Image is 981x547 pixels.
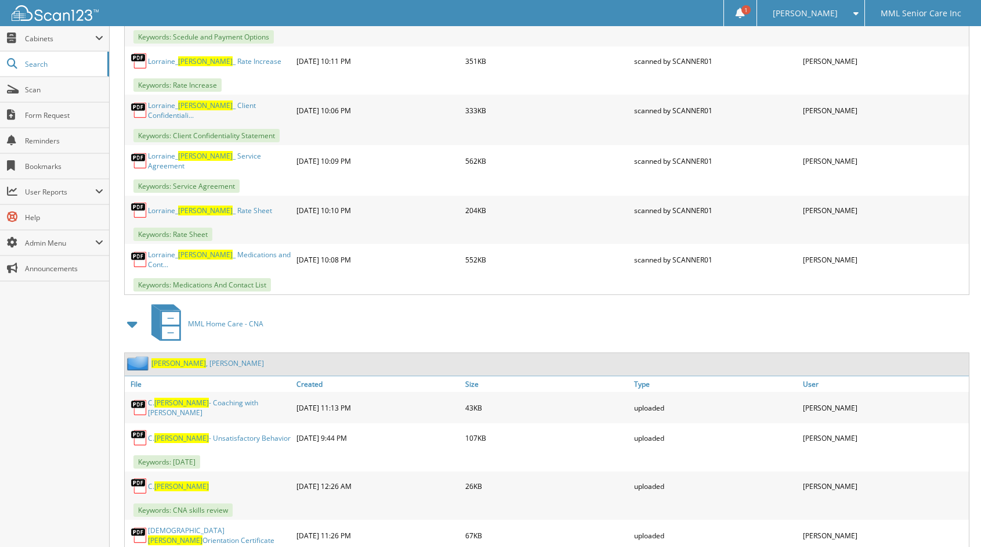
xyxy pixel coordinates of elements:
img: PDF.png [131,52,148,70]
div: 333KB [462,98,631,123]
span: [PERSON_NAME] [154,433,209,443]
a: [PERSON_NAME], [PERSON_NAME] [151,358,264,368]
span: Keywords: Scedule and Payment Options [133,30,274,44]
div: [DATE] 12:26 AM [294,474,462,498]
span: [PERSON_NAME] [178,206,233,215]
img: PDF.png [131,201,148,219]
span: [PERSON_NAME] [148,535,202,545]
div: [PERSON_NAME] [800,247,969,272]
div: scanned by SCANNER01 [631,199,800,222]
a: C.[PERSON_NAME] [148,481,209,491]
div: [DATE] 10:08 PM [294,247,462,272]
a: Lorraine_[PERSON_NAME]_ Rate Sheet [148,206,272,215]
div: scanned by SCANNER01 [631,49,800,73]
a: C.[PERSON_NAME]- Coaching with [PERSON_NAME] [148,398,291,418]
a: Size [462,376,631,392]
img: PDF.png [131,152,148,170]
span: Help [25,213,103,222]
span: MML Senior Care Inc [881,10,961,17]
span: Scan [25,85,103,95]
span: Reminders [25,136,103,146]
a: User [800,376,969,392]
span: [PERSON_NAME] [178,151,233,161]
img: PDF.png [131,399,148,416]
div: [DATE] 10:10 PM [294,199,462,222]
span: MML Home Care - CNA [188,319,263,329]
div: uploaded [631,426,800,449]
div: [PERSON_NAME] [800,395,969,420]
span: Search [25,59,102,69]
span: [PERSON_NAME] [178,56,233,66]
div: 552KB [462,247,631,272]
a: [DEMOGRAPHIC_DATA][PERSON_NAME]Orientation Certificate [148,526,291,545]
div: scanned by SCANNER01 [631,247,800,272]
span: Cabinets [25,34,95,44]
div: [PERSON_NAME] [800,199,969,222]
a: C.[PERSON_NAME]- Unsatisfactory Behavior [148,433,291,443]
a: Created [294,376,462,392]
div: [PERSON_NAME] [800,148,969,174]
img: scan123-logo-white.svg [12,5,99,21]
a: File [125,376,294,392]
img: PDF.png [131,477,148,495]
span: Keywords: Client Confidentiality Statement [133,129,280,142]
span: Form Request [25,110,103,120]
div: [PERSON_NAME] [800,474,969,498]
div: [DATE] 9:44 PM [294,426,462,449]
div: [PERSON_NAME] [800,426,969,449]
div: 43KB [462,395,631,420]
img: PDF.png [131,251,148,268]
img: PDF.png [131,429,148,447]
span: [PERSON_NAME] [773,10,838,17]
div: scanned by SCANNER01 [631,98,800,123]
span: [PERSON_NAME] [154,398,209,408]
div: 562KB [462,148,631,174]
div: scanned by SCANNER01 [631,148,800,174]
span: Keywords: CNA skills review [133,503,233,517]
span: Keywords: Medications And Contact List [133,278,271,292]
img: PDF.png [131,102,148,119]
a: Lorraine_[PERSON_NAME]_ Client Confidentiali... [148,100,291,120]
span: Bookmarks [25,161,103,171]
div: [DATE] 10:11 PM [294,49,462,73]
div: [DATE] 10:06 PM [294,98,462,123]
span: Keywords: Rate Sheet [133,228,212,241]
a: Type [631,376,800,392]
span: Keywords: [DATE] [133,455,200,469]
div: 351KB [462,49,631,73]
iframe: Chat Widget [923,491,981,547]
div: uploaded [631,395,800,420]
span: User Reports [25,187,95,197]
span: Announcements [25,264,103,273]
div: [PERSON_NAME] [800,49,969,73]
div: 107KB [462,426,631,449]
div: 26KB [462,474,631,498]
span: Keywords: Service Agreement [133,179,240,193]
span: [PERSON_NAME] [154,481,209,491]
span: Admin Menu [25,238,95,248]
span: [PERSON_NAME] [178,100,233,110]
span: 1 [741,5,751,15]
div: uploaded [631,474,800,498]
div: [PERSON_NAME] [800,98,969,123]
a: Lorraine_[PERSON_NAME]_ Rate Increase [148,56,281,66]
div: [DATE] 10:09 PM [294,148,462,174]
img: folder2.png [127,356,151,370]
a: Lorraine_[PERSON_NAME]_ Service Agreement [148,151,291,171]
img: PDF.png [131,527,148,544]
span: Keywords: Rate Increase [133,78,222,92]
a: Lorraine_[PERSON_NAME]_ Medications and Cont... [148,250,291,269]
div: 204KB [462,199,631,222]
span: [PERSON_NAME] [178,250,233,260]
a: MML Home Care - CNA [144,301,263,347]
span: [PERSON_NAME] [151,358,206,368]
div: [DATE] 11:13 PM [294,395,462,420]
